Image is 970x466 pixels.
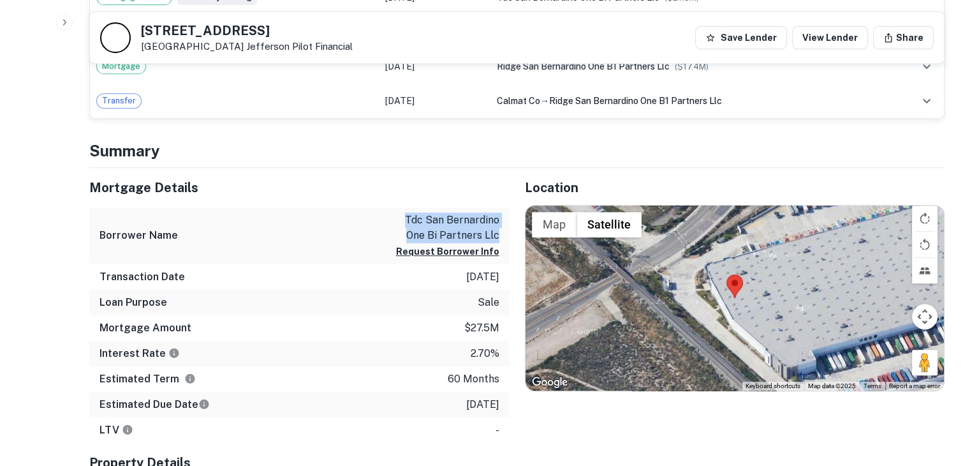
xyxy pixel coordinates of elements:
button: Share [873,26,934,49]
p: - [496,423,499,438]
button: Tilt map [912,258,937,283]
button: Map camera controls [912,304,937,329]
a: Terms (opens in new tab) [863,382,881,389]
button: Drag Pegman onto the map to open Street View [912,350,937,375]
p: sale [478,295,499,310]
h5: Mortgage Details [89,178,510,197]
svg: Estimate is based on a standard schedule for this type of loan. [198,398,210,410]
svg: LTVs displayed on the website are for informational purposes only and may be reported incorrectly... [122,424,133,435]
button: Show satellite imagery [577,212,642,237]
a: Report a map error [889,382,940,389]
a: View Lender [792,26,868,49]
button: Request Borrower Info [396,244,499,259]
h5: [STREET_ADDRESS] [141,24,353,37]
a: Jefferson Pilot Financial [246,41,353,52]
button: Keyboard shortcuts [746,382,800,391]
span: Transfer [97,94,141,107]
button: expand row [916,56,937,77]
img: Google [529,374,571,391]
h6: Transaction Date [99,269,185,285]
span: ridge san bernardino one b1 partners llc [549,96,722,106]
span: calmat co [497,96,540,106]
h6: Mortgage Amount [99,320,191,336]
h6: Interest Rate [99,346,180,361]
h6: Loan Purpose [99,295,167,310]
span: Map data ©2025 [808,382,856,389]
p: [DATE] [466,269,499,285]
p: [GEOGRAPHIC_DATA] [141,41,353,52]
h6: Estimated Term [99,372,196,387]
button: Rotate map counterclockwise [912,232,937,257]
h6: Estimated Due Date [99,397,210,412]
p: 2.70% [471,346,499,361]
span: ridge san bernardino one b1 partners llc [497,61,670,71]
iframe: Chat Widget [906,364,970,425]
p: [DATE] [466,397,499,412]
svg: The interest rates displayed on the website are for informational purposes only and may be report... [168,347,180,359]
a: Open this area in Google Maps (opens a new window) [529,374,571,391]
span: ($ 17.4M ) [675,62,709,71]
h6: LTV [99,423,133,438]
span: Mortgage [97,60,145,73]
h4: Summary [89,139,944,162]
div: → [497,94,880,108]
td: [DATE] [379,49,490,84]
h5: Location [525,178,945,197]
button: Rotate map clockwise [912,206,937,231]
button: expand row [916,90,937,112]
p: $27.5m [464,320,499,336]
svg: Term is based on a standard schedule for this type of loan. [184,373,196,384]
button: Save Lender [695,26,787,49]
h6: Borrower Name [99,228,178,243]
p: tdc san bernardino one bi partners llc [385,213,499,243]
button: Show street map [532,212,577,237]
p: 60 months [448,372,499,387]
td: [DATE] [379,84,490,118]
